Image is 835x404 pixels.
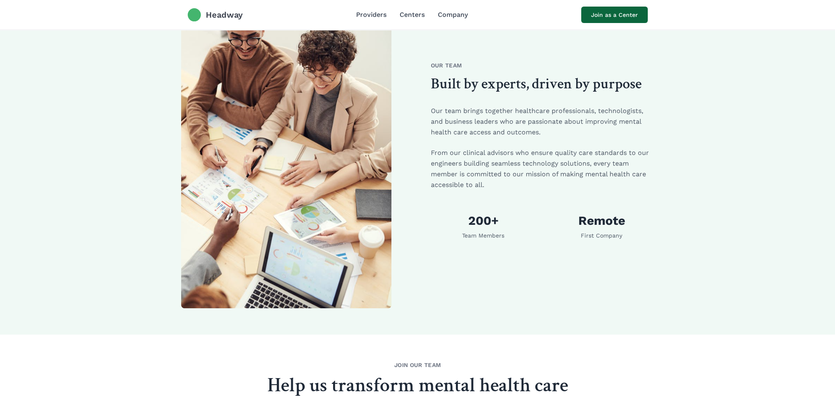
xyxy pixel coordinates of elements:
a: Headway [188,8,243,21]
div: Team Members [431,231,536,240]
a: Company [438,10,468,20]
p: JOIN OUR TEAM [181,361,654,369]
p: OUR TEAM [431,61,654,69]
p: Our team brings together healthcare professionals, technologists, and business leaders who are pa... [431,106,654,138]
div: First Company [549,231,654,240]
h2: Help us transform mental health care [181,376,654,395]
a: Providers [356,10,386,20]
div: 200+ [431,213,536,228]
p: From our clinical advisors who ensure quality care standards to our engineers building seamless t... [431,148,654,190]
a: Join as a Center [581,7,648,23]
span: Headway [206,9,243,21]
h2: Built by experts, driven by purpose [431,76,654,92]
a: Centers [400,10,425,20]
div: Remote [549,213,654,228]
